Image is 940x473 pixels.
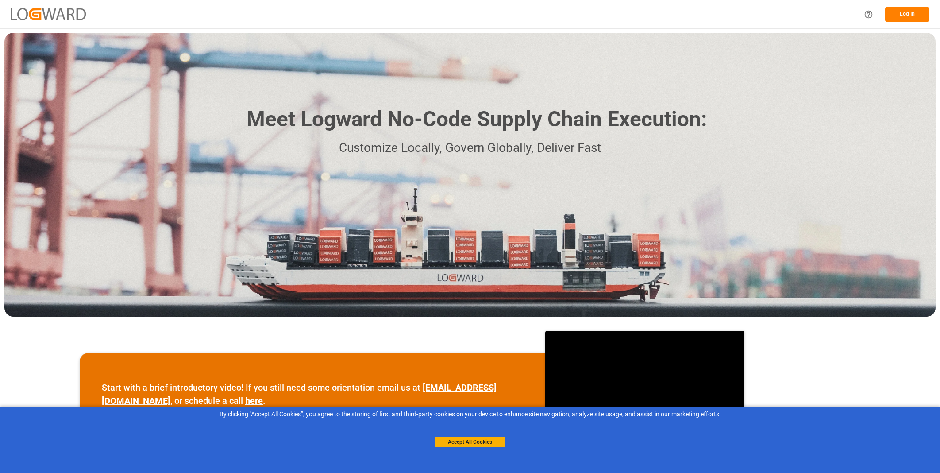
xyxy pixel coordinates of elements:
img: Logward_new_orange.png [11,8,86,20]
h1: Meet Logward No-Code Supply Chain Execution: [247,104,707,135]
p: Start with a brief introductory video! If you still need some orientation email us at , or schedu... [102,381,523,407]
div: By clicking "Accept All Cookies”, you agree to the storing of first and third-party cookies on yo... [6,410,934,419]
button: Accept All Cookies [435,437,505,447]
button: Log In [885,7,929,22]
a: here [245,395,263,406]
p: Customize Locally, Govern Globally, Deliver Fast [233,138,707,158]
a: [EMAIL_ADDRESS][DOMAIN_NAME] [102,382,497,406]
button: Help Center [859,4,878,24]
